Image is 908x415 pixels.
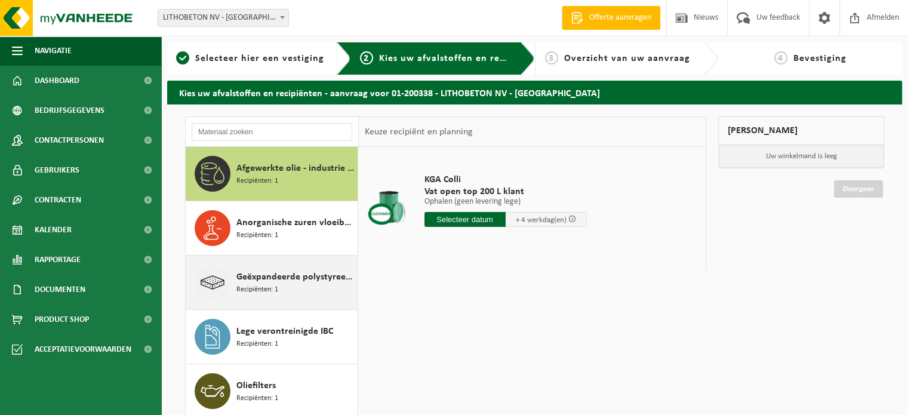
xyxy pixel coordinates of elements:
[834,180,883,198] a: Doorgaan
[424,174,587,186] span: KGA Colli
[564,54,690,63] span: Overzicht van uw aanvraag
[236,393,278,404] span: Recipiënten: 1
[186,147,358,201] button: Afgewerkte olie - industrie in 200lt Recipiënten: 1
[195,54,324,63] span: Selecteer hier een vestiging
[236,161,355,176] span: Afgewerkte olie - industrie in 200lt
[719,145,884,168] p: Uw winkelmand is leeg
[192,123,352,141] input: Materiaal zoeken
[35,96,104,125] span: Bedrijfsgegevens
[158,9,289,27] span: LITHOBETON NV - SNAASKERKE
[562,6,660,30] a: Offerte aanvragen
[236,324,333,339] span: Lege verontreinigde IBC
[236,379,276,393] span: Oliefilters
[236,339,278,350] span: Recipiënten: 1
[236,284,278,296] span: Recipiënten: 1
[35,275,85,305] span: Documenten
[158,10,288,26] span: LITHOBETON NV - SNAASKERKE
[186,201,358,256] button: Anorganische zuren vloeibaar in kleinverpakking Recipiënten: 1
[424,212,506,227] input: Selecteer datum
[186,256,358,310] button: Geëxpandeerde polystyreen (EPS) verpakking (< 1 m² per stuk), recycleerbaar Recipiënten: 1
[186,310,358,364] button: Lege verontreinigde IBC Recipiënten: 1
[236,230,278,241] span: Recipiënten: 1
[173,51,327,66] a: 1Selecteer hier een vestiging
[236,176,278,187] span: Recipiënten: 1
[35,36,72,66] span: Navigatie
[516,216,567,224] span: + 4 werkdag(en)
[793,54,847,63] span: Bevestiging
[35,215,72,245] span: Kalender
[176,51,189,64] span: 1
[236,216,355,230] span: Anorganische zuren vloeibaar in kleinverpakking
[360,51,373,64] span: 2
[35,125,104,155] span: Contactpersonen
[167,81,902,104] h2: Kies uw afvalstoffen en recipiënten - aanvraag voor 01-200338 - LITHOBETON NV - [GEOGRAPHIC_DATA]
[35,66,79,96] span: Dashboard
[424,186,587,198] span: Vat open top 200 L klant
[545,51,558,64] span: 3
[718,116,884,145] div: [PERSON_NAME]
[236,270,355,284] span: Geëxpandeerde polystyreen (EPS) verpakking (< 1 m² per stuk), recycleerbaar
[379,54,543,63] span: Kies uw afvalstoffen en recipiënten
[35,155,79,185] span: Gebruikers
[35,305,89,334] span: Product Shop
[35,185,81,215] span: Contracten
[35,245,81,275] span: Rapportage
[35,334,131,364] span: Acceptatievoorwaarden
[424,198,587,206] p: Ophalen (geen levering lege)
[774,51,787,64] span: 4
[359,117,478,147] div: Keuze recipiënt en planning
[586,12,654,24] span: Offerte aanvragen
